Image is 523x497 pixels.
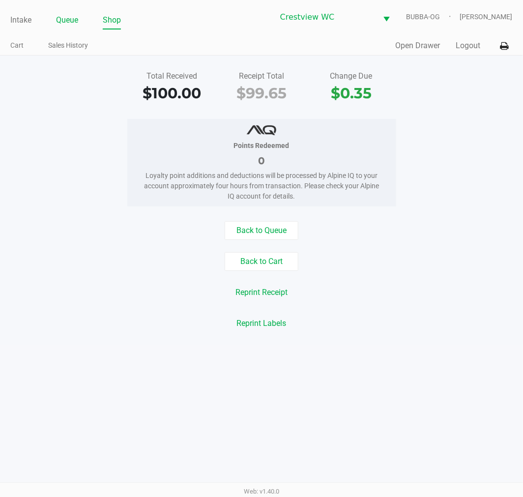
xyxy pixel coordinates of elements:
[407,12,460,22] span: BUBBA-OG
[314,70,388,82] div: Change Due
[460,12,513,22] span: [PERSON_NAME]
[280,11,372,23] span: Crestview WC
[10,39,24,52] a: Cart
[456,40,481,52] button: Logout
[135,82,209,104] div: $100.00
[225,221,298,240] button: Back to Queue
[103,13,121,27] a: Shop
[56,13,78,27] a: Queue
[135,70,209,82] div: Total Received
[142,171,381,202] div: Loyalty point additions and deductions will be processed by Alpine IQ to your account approximate...
[229,283,294,302] button: Reprint Receipt
[224,70,299,82] div: Receipt Total
[378,5,396,29] button: Select
[225,252,298,271] button: Back to Cart
[231,314,293,333] button: Reprint Labels
[142,141,381,151] div: Points Redeemed
[244,488,279,495] span: Web: v1.40.0
[48,39,88,52] a: Sales History
[224,82,299,104] div: $99.65
[314,82,388,104] div: $0.35
[396,40,440,52] button: Open Drawer
[10,13,31,27] a: Intake
[142,153,381,168] div: 0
